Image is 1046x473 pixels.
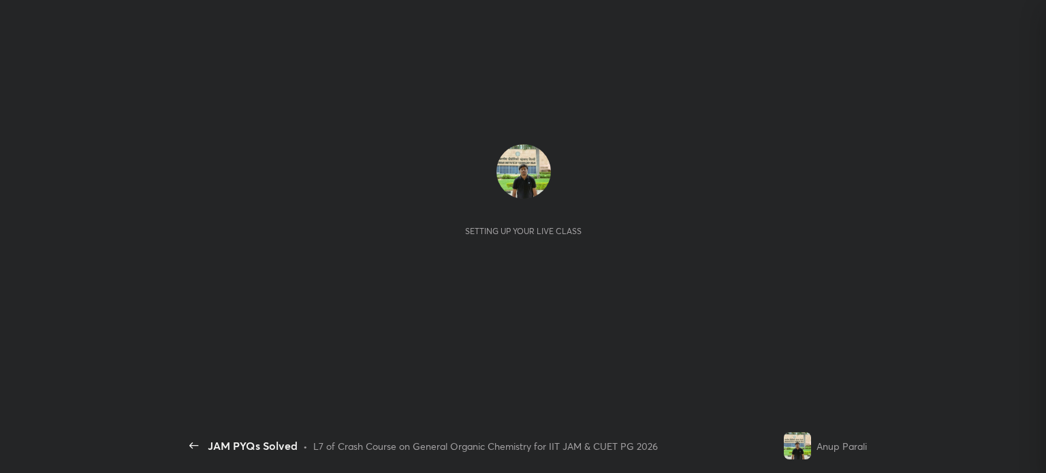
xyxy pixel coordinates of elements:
[208,438,298,454] div: JAM PYQs Solved
[784,432,811,459] img: 2782fdca8abe4be7a832ca4e3fcd32a4.jpg
[313,439,658,453] div: L7 of Crash Course on General Organic Chemistry for IIT JAM & CUET PG 2026
[465,226,582,236] div: Setting up your live class
[303,439,308,453] div: •
[496,144,551,199] img: 2782fdca8abe4be7a832ca4e3fcd32a4.jpg
[817,439,867,453] div: Anup Parali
